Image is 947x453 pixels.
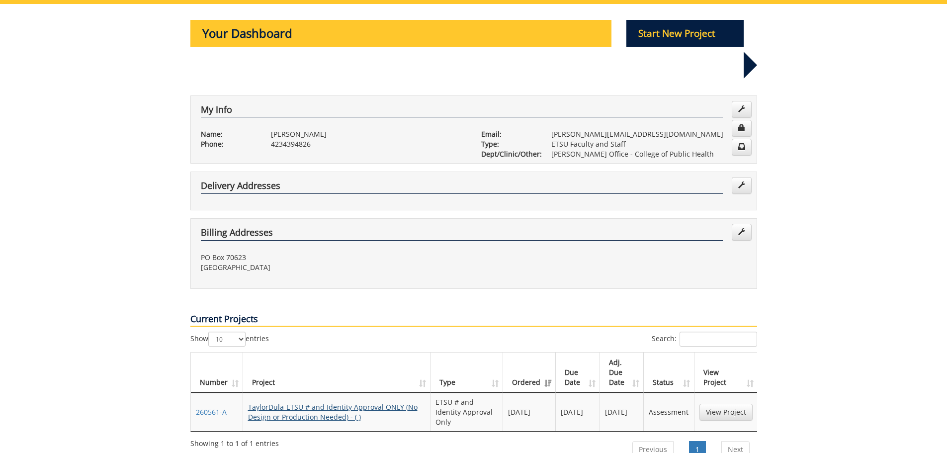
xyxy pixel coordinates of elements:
[732,120,752,137] a: Change Password
[551,139,747,149] p: ETSU Faculty and Staff
[208,332,246,347] select: Showentries
[201,129,256,139] p: Name:
[196,407,227,417] a: 260561-A
[556,353,600,393] th: Due Date: activate to sort column ascending
[644,393,694,431] td: Assessment
[430,353,503,393] th: Type: activate to sort column ascending
[626,29,744,39] a: Start New Project
[694,353,758,393] th: View Project: activate to sort column ascending
[680,332,757,347] input: Search:
[503,393,556,431] td: [DATE]
[248,402,418,422] a: TaylorDula-ETSU # and Identity Approval ONLY (No Design or Production Needed) - ( )
[190,20,612,47] p: Your Dashboard
[201,253,466,263] p: PO Box 70623
[201,139,256,149] p: Phone:
[644,353,694,393] th: Status: activate to sort column ascending
[190,332,269,347] label: Show entries
[732,177,752,194] a: Edit Addresses
[430,393,503,431] td: ETSU # and Identity Approval Only
[600,353,644,393] th: Adj. Due Date: activate to sort column ascending
[190,313,757,327] p: Current Projects
[481,139,536,149] p: Type:
[190,435,279,449] div: Showing 1 to 1 of 1 entries
[201,228,723,241] h4: Billing Addresses
[551,149,747,159] p: [PERSON_NAME] Office - College of Public Health
[503,353,556,393] th: Ordered: activate to sort column ascending
[201,181,723,194] h4: Delivery Addresses
[732,101,752,118] a: Edit Info
[481,149,536,159] p: Dept/Clinic/Other:
[271,129,466,139] p: [PERSON_NAME]
[556,393,600,431] td: [DATE]
[481,129,536,139] p: Email:
[243,353,431,393] th: Project: activate to sort column ascending
[271,139,466,149] p: 4234394826
[551,129,747,139] p: [PERSON_NAME][EMAIL_ADDRESS][DOMAIN_NAME]
[201,105,723,118] h4: My Info
[600,393,644,431] td: [DATE]
[732,139,752,156] a: Change Communication Preferences
[201,263,466,272] p: [GEOGRAPHIC_DATA]
[732,224,752,241] a: Edit Addresses
[652,332,757,347] label: Search:
[626,20,744,47] p: Start New Project
[699,404,753,421] a: View Project
[191,353,243,393] th: Number: activate to sort column ascending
